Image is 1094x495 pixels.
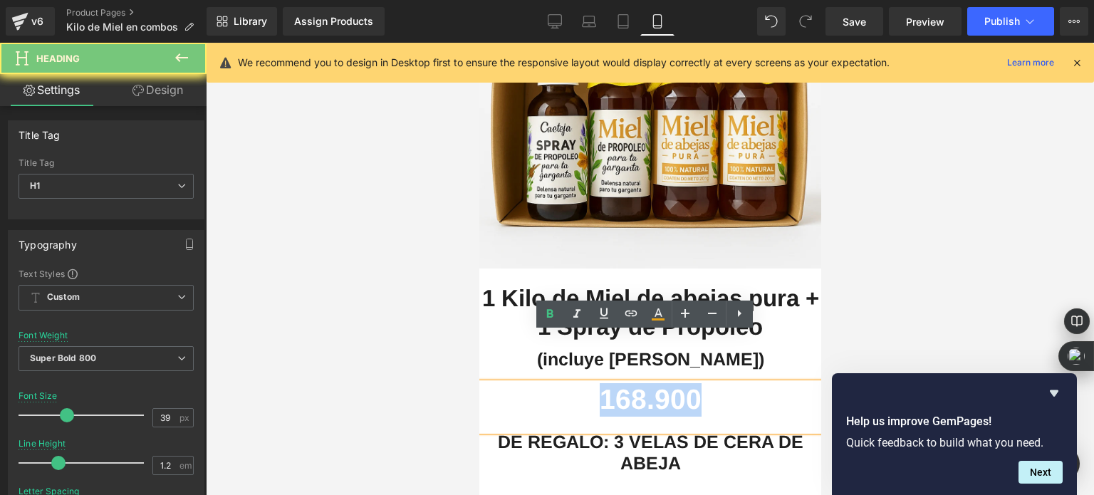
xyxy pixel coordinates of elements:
[1001,54,1060,71] a: Learn more
[238,55,890,71] p: We recommend you to design in Desktop first to ensure the responsive layout would display correct...
[36,53,80,64] span: Heading
[538,7,572,36] a: Desktop
[1046,385,1063,402] button: Hide survey
[984,16,1020,27] span: Publish
[846,436,1063,449] p: Quick feedback to build what you need.
[846,385,1063,484] div: Help us improve GemPages!
[47,291,80,303] b: Custom
[234,15,267,28] span: Library
[120,341,222,372] b: 168.900
[889,7,962,36] a: Preview
[967,7,1054,36] button: Publish
[106,74,209,106] a: Design
[19,158,194,168] div: Title Tag
[28,12,46,31] div: v6
[19,268,194,279] div: Text Styles
[572,7,606,36] a: Laptop
[6,7,55,36] a: v6
[19,231,77,251] div: Typography
[843,14,866,29] span: Save
[846,413,1063,430] h2: Help us improve GemPages!
[58,306,285,326] b: (incluye [PERSON_NAME])
[294,16,373,27] div: Assign Products
[66,21,178,33] span: Kilo de Miel en combos
[30,353,96,363] b: Super Bold 800
[179,413,192,422] span: px
[179,461,192,470] span: em
[19,330,68,340] div: Font Weight
[1060,7,1088,36] button: More
[906,14,944,29] span: Preview
[19,389,324,430] span: DE REGALO: 3 VELAS DE CERA DE ABEJA
[207,7,277,36] a: New Library
[30,180,40,191] b: H1
[19,439,66,449] div: Line Height
[757,7,786,36] button: Undo
[606,7,640,36] a: Tablet
[66,7,207,19] a: Product Pages
[640,7,674,36] a: Mobile
[791,7,820,36] button: Redo
[3,242,340,297] b: 1 Kilo de Miel de abejas pura + 1 Spray de Propóleo
[19,391,58,401] div: Font Size
[19,121,61,141] div: Title Tag
[1019,461,1063,484] button: Next question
